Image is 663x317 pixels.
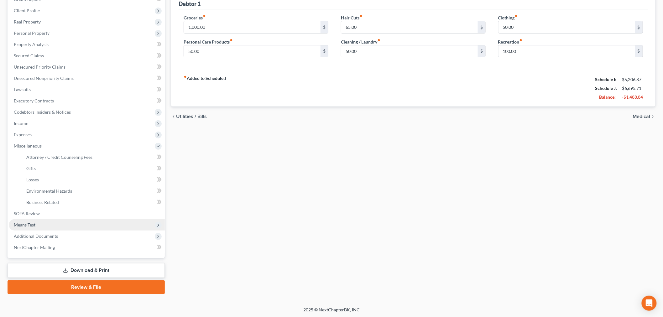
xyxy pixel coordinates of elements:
a: Environmental Hazards [21,185,165,197]
div: $ [478,45,485,57]
strong: Schedule J: [595,86,617,91]
a: Executory Contracts [9,95,165,107]
a: Property Analysis [9,39,165,50]
label: Personal Care Products [184,39,233,45]
input: -- [499,21,635,33]
a: Losses [21,174,165,185]
span: Secured Claims [14,53,44,58]
span: Medical [633,114,650,119]
span: Gifts [26,166,36,171]
div: $ [321,21,328,33]
a: Gifts [21,163,165,174]
span: Income [14,121,28,126]
i: chevron_right [650,114,655,119]
div: $5,206.87 [622,76,643,83]
span: Executory Contracts [14,98,54,103]
span: Unsecured Priority Claims [14,64,65,70]
strong: Schedule I: [595,77,617,82]
div: -$1,488.84 [622,94,643,100]
a: NextChapter Mailing [9,242,165,253]
label: Clothing [498,14,518,21]
label: Cleaning / Laundry [341,39,380,45]
button: chevron_left Utilities / Bills [171,114,207,119]
div: $ [478,21,485,33]
input: -- [341,45,478,57]
span: Personal Property [14,30,50,36]
span: Codebtors Insiders & Notices [14,109,71,115]
i: fiber_manual_record [230,39,233,42]
div: $6,695.71 [622,85,643,91]
span: Miscellaneous [14,143,42,148]
span: NextChapter Mailing [14,245,55,250]
a: Secured Claims [9,50,165,61]
div: $ [321,45,328,57]
span: Client Profile [14,8,40,13]
a: Attorney / Credit Counseling Fees [21,152,165,163]
span: Property Analysis [14,42,49,47]
i: fiber_manual_record [515,14,518,18]
input: -- [341,21,478,33]
span: Unsecured Nonpriority Claims [14,75,74,81]
span: Additional Documents [14,233,58,239]
i: fiber_manual_record [519,39,523,42]
span: Means Test [14,222,35,227]
span: Attorney / Credit Counseling Fees [26,154,92,160]
div: Open Intercom Messenger [642,296,657,311]
i: fiber_manual_record [184,75,187,78]
a: Download & Print [8,263,165,278]
strong: Balance: [599,94,616,100]
span: Environmental Hazards [26,188,72,194]
div: $ [635,21,643,33]
span: Expenses [14,132,32,137]
span: Losses [26,177,39,182]
a: SOFA Review [9,208,165,219]
span: Real Property [14,19,41,24]
label: Hair Cuts [341,14,363,21]
a: Business Related [21,197,165,208]
input: -- [499,45,635,57]
label: Recreation [498,39,523,45]
a: Review & File [8,280,165,294]
a: Lawsuits [9,84,165,95]
button: Medical chevron_right [633,114,655,119]
input: -- [184,45,321,57]
label: Groceries [184,14,206,21]
span: Business Related [26,200,59,205]
input: -- [184,21,321,33]
a: Unsecured Priority Claims [9,61,165,73]
span: SOFA Review [14,211,40,216]
a: Unsecured Nonpriority Claims [9,73,165,84]
span: Lawsuits [14,87,31,92]
i: chevron_left [171,114,176,119]
strong: Added to Schedule J [184,75,226,101]
i: fiber_manual_record [359,14,363,18]
div: $ [635,45,643,57]
i: fiber_manual_record [203,14,206,18]
i: fiber_manual_record [377,39,380,42]
span: Utilities / Bills [176,114,207,119]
